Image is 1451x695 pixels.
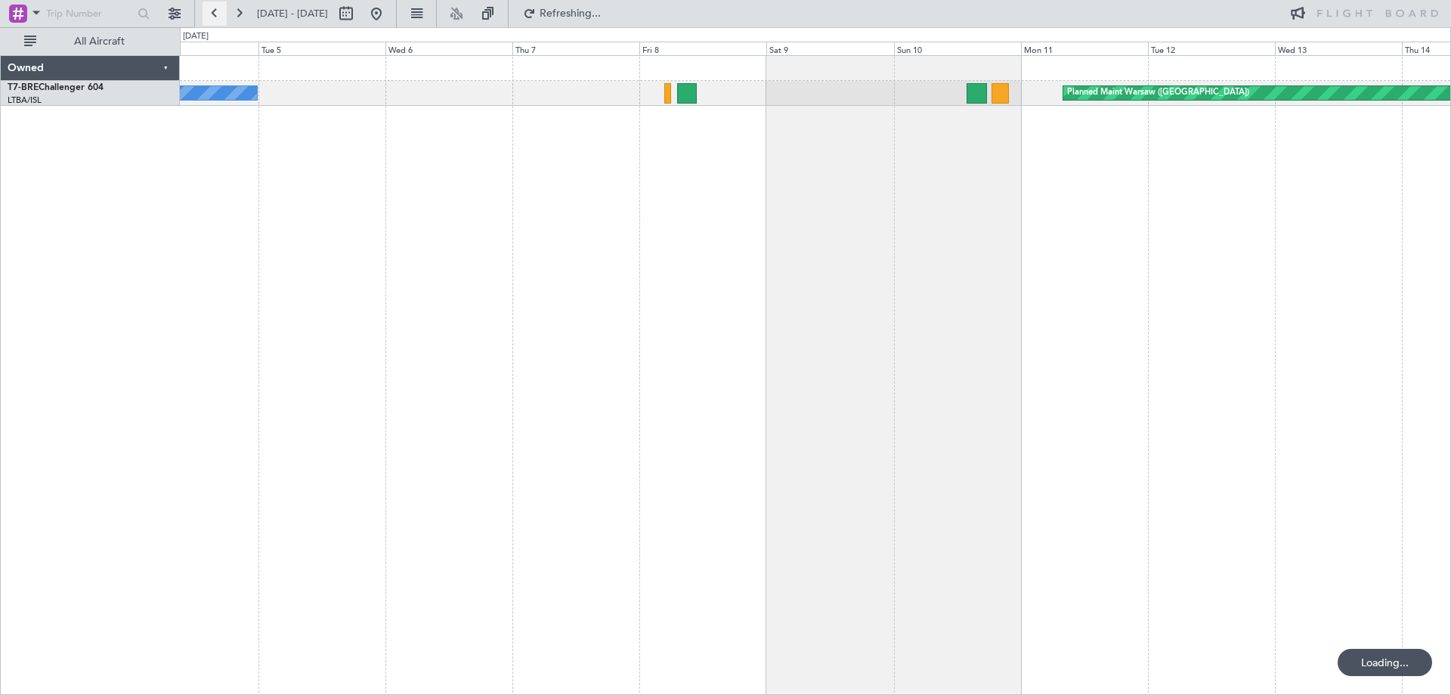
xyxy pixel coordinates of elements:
span: All Aircraft [39,36,159,47]
div: Wed 13 [1275,42,1402,55]
div: Wed 6 [385,42,512,55]
a: T7-BREChallenger 604 [8,83,104,92]
div: Fri 8 [639,42,766,55]
input: Trip Number [46,2,133,25]
button: All Aircraft [17,29,164,54]
a: LTBA/ISL [8,95,42,106]
div: Tue 5 [258,42,385,55]
div: [DATE] [183,30,209,43]
span: [DATE] - [DATE] [257,7,328,20]
div: Sun 10 [894,42,1021,55]
div: Tue 12 [1148,42,1275,55]
span: Refreshing... [539,8,602,19]
button: Refreshing... [516,2,607,26]
span: T7-BRE [8,83,39,92]
div: Mon 11 [1021,42,1148,55]
div: Mon 4 [131,42,258,55]
div: Planned Maint Warsaw ([GEOGRAPHIC_DATA]) [1067,82,1249,104]
div: Thu 7 [512,42,639,55]
div: Loading... [1338,649,1432,676]
div: Sat 9 [766,42,893,55]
